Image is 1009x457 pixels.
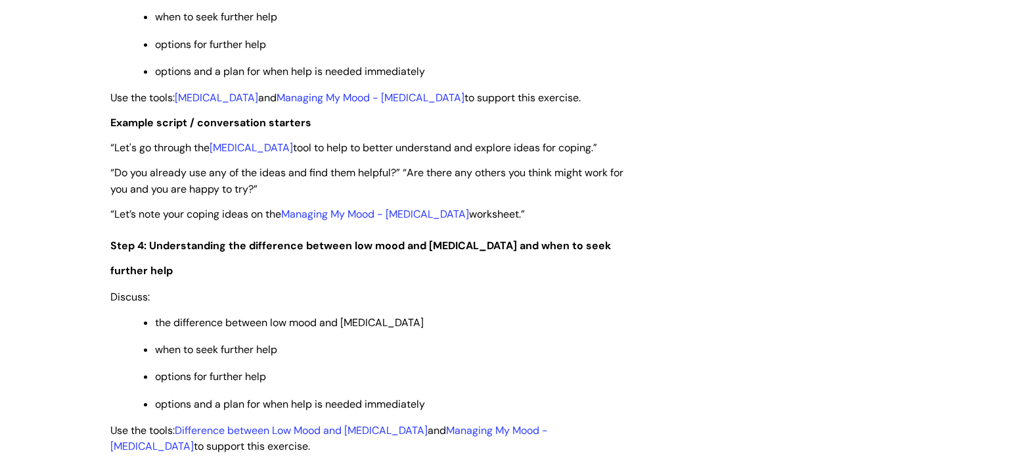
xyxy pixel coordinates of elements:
[155,397,425,411] span: options and a plan for when help is needed immediately
[175,91,258,105] a: [MEDICAL_DATA]
[155,316,424,329] span: the difference between low mood and [MEDICAL_DATA]
[110,207,525,221] span: “Let’s note your coping ideas on the worksheet.”
[277,91,464,105] a: Managing My Mood - [MEDICAL_DATA]
[155,37,266,51] span: options for further help
[155,343,277,356] span: when to seek further help
[155,370,266,383] span: options for further help
[155,10,277,24] span: when to seek further help
[175,423,428,437] a: Difference between Low Mood and [MEDICAL_DATA]
[110,141,597,155] span: “Let's go through the tool to help to better understand and explore ideas for coping.”
[110,423,548,454] span: Use the tools: and to support this exercise.
[110,91,581,105] span: Use the tools: and to support this exercise.
[110,239,611,277] span: Step 4: Understanding the difference between low mood and [MEDICAL_DATA] and when to seek further...
[281,207,469,221] a: Managing My Mood - [MEDICAL_DATA]
[110,290,150,304] span: Discuss:
[110,166,623,196] span: “Do you already use any of the ideas and find them helpful?” “Are there any others you think migh...
[210,141,293,155] a: [MEDICAL_DATA]
[110,116,311,130] strong: Example script / conversation starters
[155,64,425,78] span: options and a plan for when help is needed immediately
